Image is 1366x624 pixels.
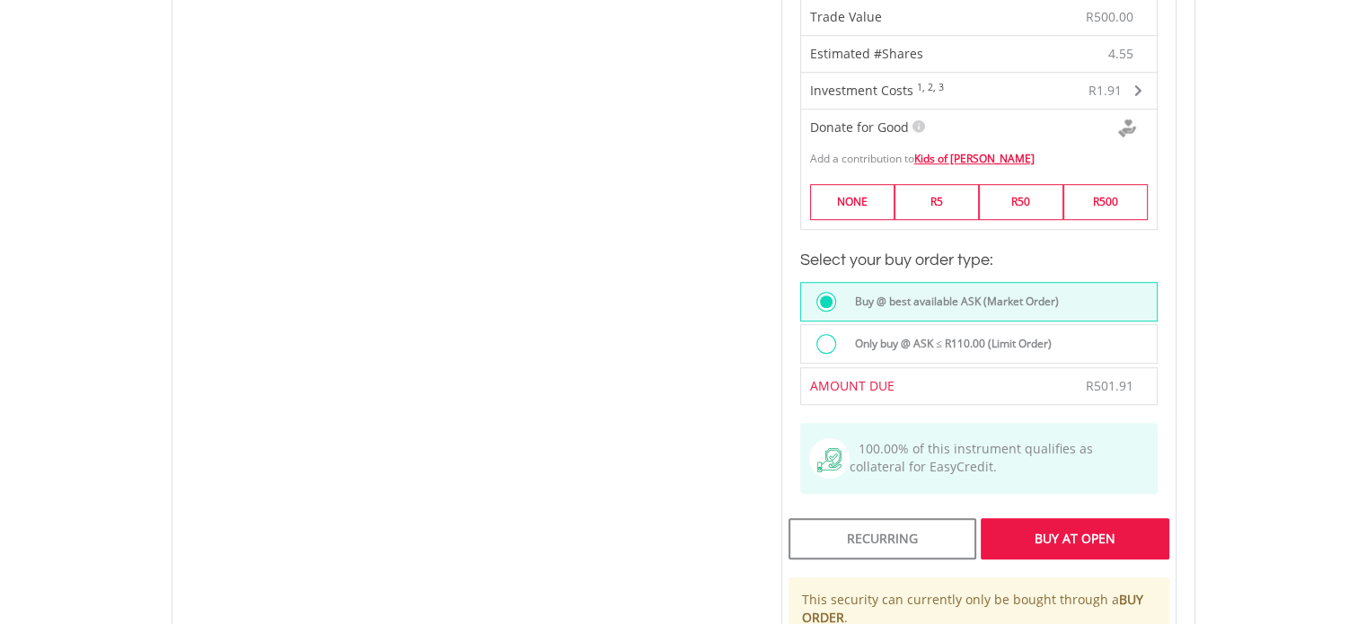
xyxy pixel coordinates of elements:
[1108,45,1133,63] span: 4.55
[801,142,1157,166] div: Add a contribution to
[917,81,944,93] sup: 1, 2, 3
[817,448,842,472] img: collateral-qualifying-green.svg
[979,184,1063,219] label: R50
[1063,184,1148,219] label: R500
[789,518,976,559] div: Recurring
[1118,119,1136,137] img: Donte For Good
[810,45,923,62] span: Estimated #Shares
[981,518,1168,559] div: Buy At Open
[810,119,909,136] span: Donate for Good
[844,292,1059,312] label: Buy @ best available ASK (Market Order)
[895,184,979,219] label: R5
[844,334,1052,354] label: Only buy @ ASK ≤ R110.00 (Limit Order)
[810,82,913,99] span: Investment Costs
[850,440,1093,475] span: 100.00% of this instrument qualifies as collateral for EasyCredit.
[800,248,1158,273] h3: Select your buy order type:
[914,151,1035,166] a: Kids of [PERSON_NAME]
[810,184,895,219] label: NONE
[1086,377,1133,394] span: R501.91
[810,8,882,25] span: Trade Value
[1086,8,1133,25] span: R500.00
[810,377,895,394] span: AMOUNT DUE
[1088,82,1122,99] span: R1.91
